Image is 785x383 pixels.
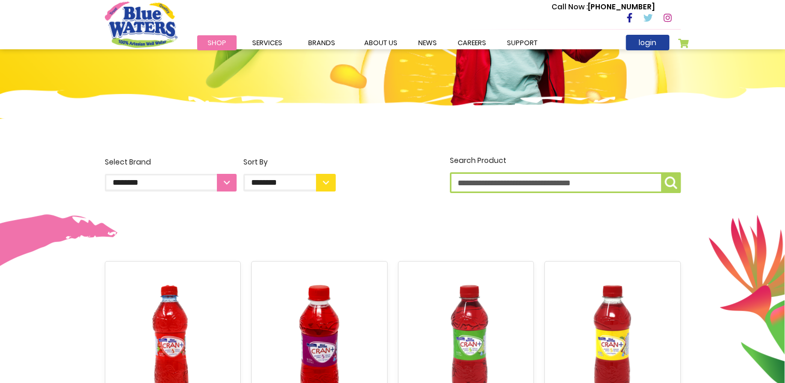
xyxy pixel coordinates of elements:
select: Select Brand [105,174,237,191]
label: Select Brand [105,157,237,191]
a: News [408,35,447,50]
a: about us [354,35,408,50]
a: careers [447,35,497,50]
select: Sort By [243,174,336,191]
a: login [626,35,669,50]
a: store logo [105,2,177,47]
a: support [497,35,548,50]
label: Search Product [450,155,681,193]
span: Brands [308,38,335,48]
span: Call Now : [552,2,588,12]
div: Sort By [243,157,336,168]
span: Shop [208,38,226,48]
p: [PHONE_NUMBER] [552,2,655,12]
input: Search Product [450,172,681,193]
span: Services [252,38,282,48]
button: Search Product [661,172,681,193]
img: search-icon.png [665,176,677,189]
